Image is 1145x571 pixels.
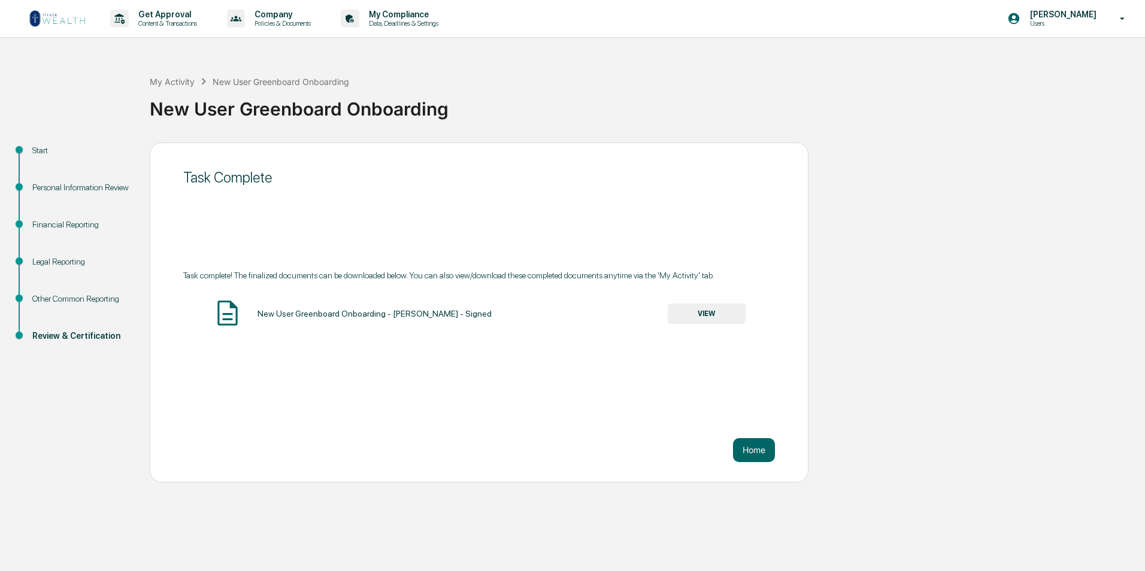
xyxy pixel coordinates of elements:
div: Review & Certification [32,330,131,342]
div: My Activity [150,77,195,87]
p: Users [1020,19,1102,28]
img: logo [29,9,86,28]
p: [PERSON_NAME] [1020,10,1102,19]
p: My Compliance [359,10,444,19]
div: Task Complete [183,169,775,186]
div: Task complete! The finalized documents can be downloaded below. You can also view/download these ... [183,271,775,280]
div: Personal Information Review [32,181,131,194]
div: Start [32,144,131,157]
div: New User Greenboard Onboarding [213,77,349,87]
p: Content & Transactions [129,19,203,28]
button: VIEW [668,303,746,324]
button: Home [733,438,775,462]
p: Data, Deadlines & Settings [359,19,444,28]
p: Get Approval [129,10,203,19]
p: Company [245,10,317,19]
p: Policies & Documents [245,19,317,28]
img: Document Icon [213,298,243,328]
div: Other Common Reporting [32,293,131,305]
div: New User Greenboard Onboarding [150,89,1139,120]
div: New User Greenboard Onboarding - [PERSON_NAME] - Signed [258,309,492,318]
div: Legal Reporting [32,256,131,268]
div: Financial Reporting [32,218,131,231]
